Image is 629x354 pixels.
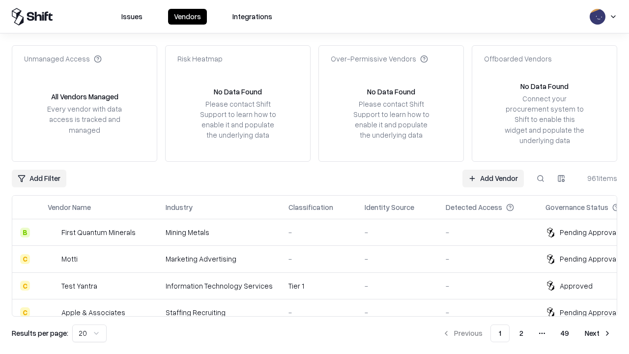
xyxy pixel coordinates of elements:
div: Governance Status [545,202,608,212]
div: Staffing Recruiting [166,307,273,318]
button: Issues [115,9,148,25]
div: Please contact Shift Support to learn how to enable it and populate the underlying data [350,99,432,141]
div: Test Yantra [61,281,97,291]
a: Add Vendor [462,170,524,187]
div: Unmanaged Access [24,54,102,64]
div: Offboarded Vendors [484,54,552,64]
div: 961 items [578,173,617,183]
div: First Quantum Minerals [61,227,136,237]
button: 2 [512,324,531,342]
div: All Vendors Managed [51,91,118,102]
div: - [288,254,349,264]
div: C [20,254,30,264]
div: Over-Permissive Vendors [331,54,428,64]
div: - [288,227,349,237]
div: Classification [288,202,333,212]
div: Please contact Shift Support to learn how to enable it and populate the underlying data [197,99,279,141]
div: Tier 1 [288,281,349,291]
div: - [446,307,530,318]
div: C [20,281,30,291]
div: - [446,227,530,237]
button: Add Filter [12,170,66,187]
div: Every vendor with data access is tracked and managed [44,104,125,135]
div: Vendor Name [48,202,91,212]
p: Results per page: [12,328,68,338]
div: - [288,307,349,318]
nav: pagination [436,324,617,342]
div: C [20,307,30,317]
button: 1 [490,324,510,342]
img: First Quantum Minerals [48,228,57,237]
div: Industry [166,202,193,212]
div: - [446,281,530,291]
div: - [365,254,430,264]
button: 49 [553,324,577,342]
div: Information Technology Services [166,281,273,291]
div: Motti [61,254,78,264]
div: Pending Approval [560,227,618,237]
div: Pending Approval [560,307,618,318]
div: Connect your procurement system to Shift to enable this widget and populate the underlying data [504,93,585,146]
img: Apple & Associates [48,307,57,317]
div: Identity Source [365,202,414,212]
div: Mining Metals [166,227,273,237]
div: - [365,227,430,237]
div: Apple & Associates [61,307,125,318]
div: B [20,228,30,237]
div: - [365,307,430,318]
div: No Data Found [367,87,415,97]
button: Next [579,324,617,342]
img: Motti [48,254,57,264]
div: Detected Access [446,202,502,212]
button: Vendors [168,9,207,25]
div: Pending Approval [560,254,618,264]
div: - [365,281,430,291]
div: No Data Found [214,87,262,97]
div: Approved [560,281,593,291]
div: - [446,254,530,264]
div: No Data Found [520,81,569,91]
button: Integrations [227,9,278,25]
img: Test Yantra [48,281,57,291]
div: Marketing Advertising [166,254,273,264]
div: Risk Heatmap [177,54,223,64]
